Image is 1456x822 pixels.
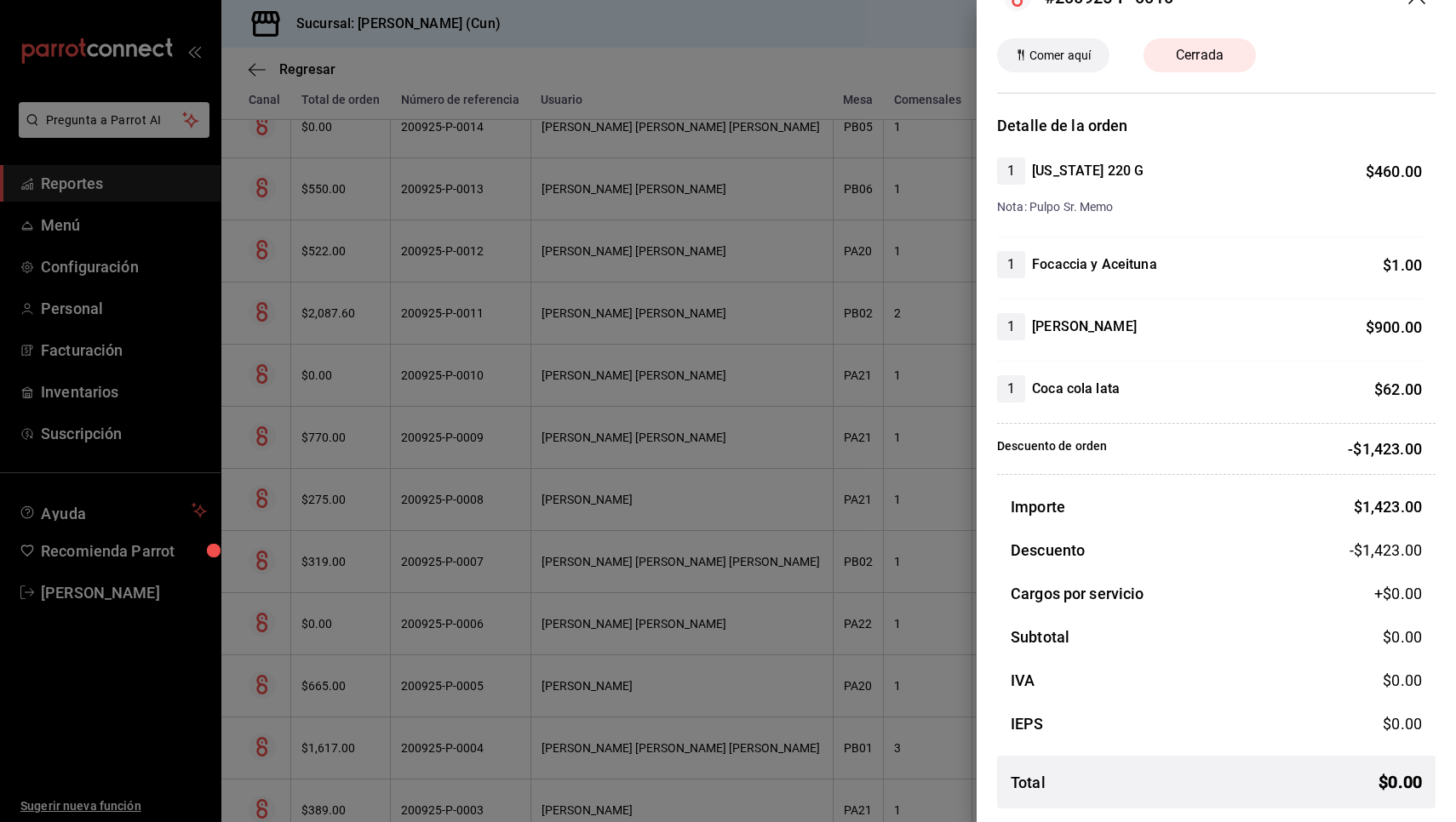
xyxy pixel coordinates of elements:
span: $ 62.00 [1374,380,1422,398]
p: -$1,423.00 [1348,437,1422,460]
span: $ 1.00 [1383,256,1422,274]
h4: Focaccia y Aceituna [1032,254,1157,275]
span: $ 900.00 [1366,318,1422,336]
span: 1 [997,254,1025,275]
span: $ 0.00 [1383,715,1422,733]
p: Descuento de orden [997,437,1107,460]
h3: IEPS [1011,712,1044,735]
span: $ 0.00 [1383,671,1422,689]
span: $ 0.00 [1379,769,1422,795]
h4: [US_STATE] 220 G [1032,161,1144,181]
h3: Detalle de la orden [997,114,1436,137]
h3: Cargos por servicio [1011,582,1144,605]
span: $ 1,423.00 [1354,498,1422,516]
span: 1 [997,379,1025,399]
h3: Importe [1011,495,1065,518]
span: 1 [997,317,1025,337]
span: Cerrada [1166,45,1234,66]
h3: Total [1011,771,1046,794]
h3: Subtotal [1011,625,1069,648]
span: +$ 0.00 [1374,582,1422,605]
h3: Descuento [1011,539,1085,562]
h4: [PERSON_NAME] [1032,317,1137,337]
span: $ 460.00 [1366,163,1422,180]
h3: IVA [1011,669,1035,692]
h4: Coca cola lata [1032,379,1120,399]
span: Nota: Pulpo Sr. Memo [997,200,1114,214]
span: 1 [997,161,1025,181]
span: -$1,423.00 [1350,539,1422,562]
span: $ 0.00 [1383,628,1422,646]
span: Comer aquí [1023,47,1098,65]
